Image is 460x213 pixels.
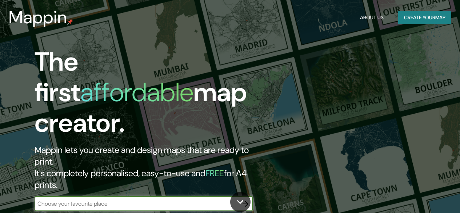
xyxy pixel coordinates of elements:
[357,11,387,24] button: About Us
[9,7,67,28] h3: Mappin
[398,11,451,24] button: Create yourmap
[35,47,265,144] h1: The first map creator.
[67,19,73,25] img: mappin-pin
[35,200,238,208] input: Choose your favourite place
[35,144,265,191] h2: Mappin lets you create and design maps that are ready to print. It's completely personalised, eas...
[80,75,193,109] h1: affordable
[205,167,224,179] h5: FREE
